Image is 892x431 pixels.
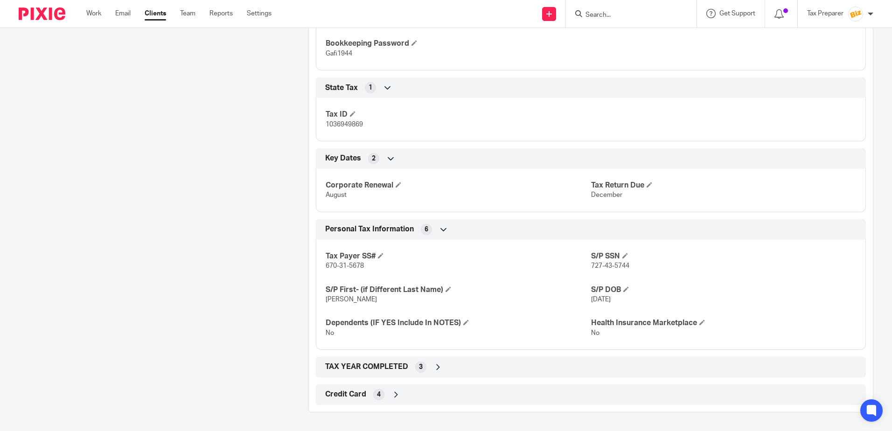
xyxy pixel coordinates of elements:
[591,296,611,303] span: [DATE]
[326,39,591,49] h4: Bookkeeping Password
[326,181,591,190] h4: Corporate Renewal
[326,330,334,336] span: No
[591,330,599,336] span: No
[591,285,856,295] h4: S/P DOB
[719,10,755,17] span: Get Support
[377,390,381,399] span: 4
[591,181,856,190] h4: Tax Return Due
[247,9,272,18] a: Settings
[326,285,591,295] h4: S/P First- (if Different Last Name)
[419,362,423,372] span: 3
[325,362,408,372] span: TAX YEAR COMPLETED
[86,9,101,18] a: Work
[326,318,591,328] h4: Dependents (IF YES Include In NOTES)
[326,121,363,128] span: 1036949869
[19,7,65,20] img: Pixie
[180,9,195,18] a: Team
[326,50,352,57] span: Gafi1944
[209,9,233,18] a: Reports
[369,83,372,92] span: 1
[326,192,347,198] span: August
[425,225,428,234] span: 6
[325,224,414,234] span: Personal Tax Information
[325,389,366,399] span: Credit Card
[326,296,377,303] span: [PERSON_NAME]
[325,153,361,163] span: Key Dates
[145,9,166,18] a: Clients
[591,192,622,198] span: December
[326,251,591,261] h4: Tax Payer SS#
[325,83,358,93] span: State Tax
[591,251,856,261] h4: S/P SSN
[115,9,131,18] a: Email
[326,263,364,269] span: 670-31-5678
[372,154,376,163] span: 2
[585,11,669,20] input: Search
[591,263,629,269] span: 727-43-5744
[807,9,843,18] p: Tax Preparer
[848,7,863,21] img: siteIcon.png
[591,318,856,328] h4: Health Insurance Marketplace
[326,110,591,119] h4: Tax ID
